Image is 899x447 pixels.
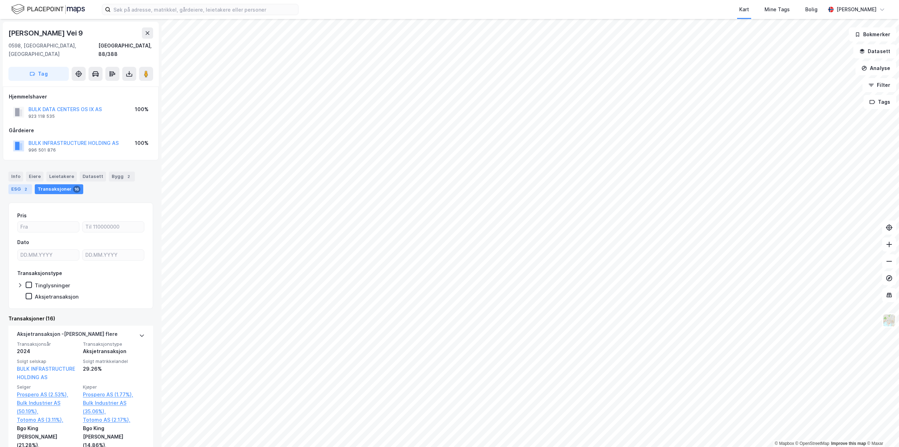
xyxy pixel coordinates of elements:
[83,222,144,232] input: Til 110000000
[135,139,149,147] div: 100%
[864,413,899,447] iframe: Chat Widget
[80,172,106,181] div: Datasett
[17,416,79,424] a: Totomo AS (3.11%),
[739,5,749,14] div: Kart
[17,358,79,364] span: Solgt selskap
[83,399,145,416] a: Bulk Industrier AS (35.06%),
[125,173,132,180] div: 2
[11,3,85,15] img: logo.f888ab2527a4732fd821a326f86c7f29.svg
[17,238,29,247] div: Dato
[83,365,145,373] div: 29.26%
[855,61,896,75] button: Analyse
[17,330,118,341] div: Aksjetransaksjon - [PERSON_NAME] flere
[17,366,75,380] a: BULK INFRASTRUCTURE HOLDING AS
[17,399,79,416] a: Bulk Industrier AS (50.19%),
[864,95,896,109] button: Tags
[35,293,79,300] div: Aksjetransaksjon
[795,441,829,446] a: OpenStreetMap
[17,390,79,399] a: Prospero AS (2.53%),
[17,341,79,347] span: Transaksjonsår
[83,250,144,260] input: DD.MM.YYYY
[831,441,866,446] a: Improve this map
[83,390,145,399] a: Prospero AS (1.77%),
[26,172,44,181] div: Eiere
[22,186,29,193] div: 2
[46,172,77,181] div: Leietakere
[111,4,298,15] input: Søk på adresse, matrikkel, gårdeiere, leietakere eller personer
[853,44,896,58] button: Datasett
[17,384,79,390] span: Selger
[18,250,79,260] input: DD.MM.YYYY
[8,184,32,194] div: ESG
[135,105,149,114] div: 100%
[83,341,145,347] span: Transaksjonstype
[17,211,27,220] div: Pris
[73,186,80,193] div: 16
[836,5,877,14] div: [PERSON_NAME]
[28,147,56,153] div: 996 501 876
[8,27,84,39] div: [PERSON_NAME] Vei 9
[35,184,83,194] div: Transaksjoner
[28,114,55,119] div: 923 118 535
[775,441,794,446] a: Mapbox
[8,172,23,181] div: Info
[17,269,62,277] div: Transaksjonstype
[9,126,153,135] div: Gårdeiere
[17,347,79,356] div: 2024
[805,5,818,14] div: Bolig
[765,5,790,14] div: Mine Tags
[862,78,896,92] button: Filter
[83,347,145,356] div: Aksjetransaksjon
[8,314,153,323] div: Transaksjoner (16)
[83,358,145,364] span: Solgt matrikkelandel
[83,416,145,424] a: Totomo AS (2.17%),
[882,314,896,327] img: Z
[849,27,896,41] button: Bokmerker
[18,222,79,232] input: Fra
[9,92,153,101] div: Hjemmelshaver
[98,41,153,58] div: [GEOGRAPHIC_DATA], 88/388
[864,413,899,447] div: Kontrollprogram for chat
[8,41,98,58] div: 0598, [GEOGRAPHIC_DATA], [GEOGRAPHIC_DATA]
[83,384,145,390] span: Kjøper
[109,172,135,181] div: Bygg
[8,67,69,81] button: Tag
[35,282,70,289] div: Tinglysninger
